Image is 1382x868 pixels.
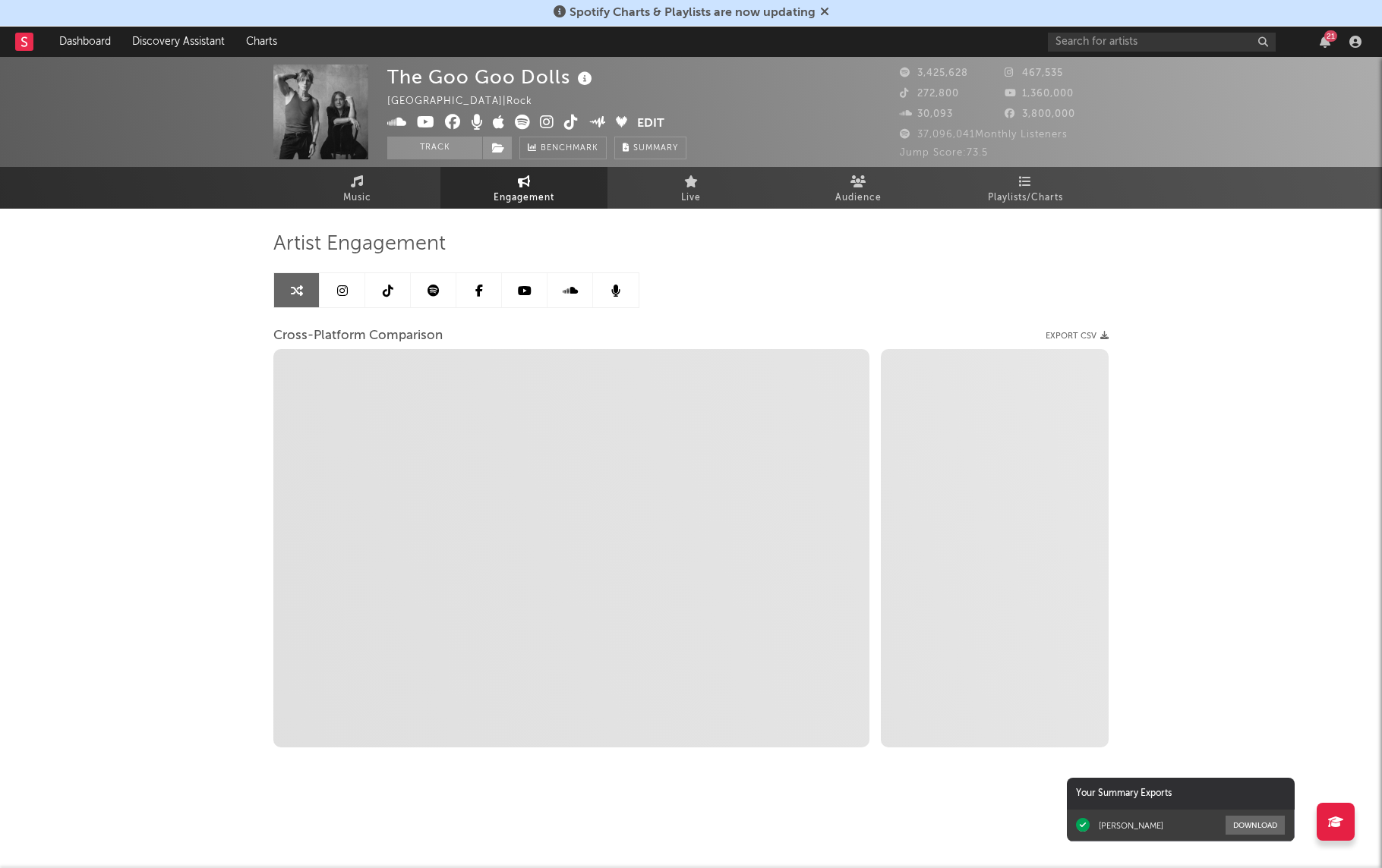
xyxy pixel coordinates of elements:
span: Engagement [494,189,554,207]
span: Artist Engagement [273,235,446,253]
span: Playlists/Charts [988,189,1063,207]
span: 3,800,000 [1005,109,1075,119]
span: Spotify Charts & Playlists are now updating [570,7,816,19]
span: 37,096,041 Monthly Listeners [900,130,1068,140]
a: Music [273,167,440,209]
button: Summary [614,137,686,159]
div: Your Summary Exports [1067,778,1295,810]
button: Download [1226,816,1285,835]
button: Edit [637,115,664,134]
span: Audience [835,189,882,207]
a: Charts [235,27,288,57]
button: 21 [1320,36,1330,48]
a: Dashboard [49,27,121,57]
input: Search for artists [1048,33,1276,52]
div: 21 [1324,30,1337,42]
span: Summary [633,144,678,153]
a: Playlists/Charts [942,167,1109,209]
div: [GEOGRAPHIC_DATA] | Rock [387,93,550,111]
span: 467,535 [1005,68,1063,78]
span: Dismiss [820,7,829,19]
span: 272,800 [900,89,959,99]
span: Cross-Platform Comparison [273,327,443,345]
span: 1,360,000 [1005,89,1074,99]
a: Engagement [440,167,607,209]
div: [PERSON_NAME] [1099,820,1163,831]
a: Discovery Assistant [121,27,235,57]
span: 3,425,628 [900,68,968,78]
a: Live [607,167,775,209]
a: Benchmark [519,137,607,159]
span: Benchmark [541,140,598,158]
a: Audience [775,167,942,209]
button: Export CSV [1046,332,1109,341]
span: 30,093 [900,109,953,119]
span: Jump Score: 73.5 [900,148,988,158]
div: The Goo Goo Dolls [387,64,596,90]
button: Track [387,137,482,159]
span: Music [343,189,371,207]
span: Live [681,189,701,207]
